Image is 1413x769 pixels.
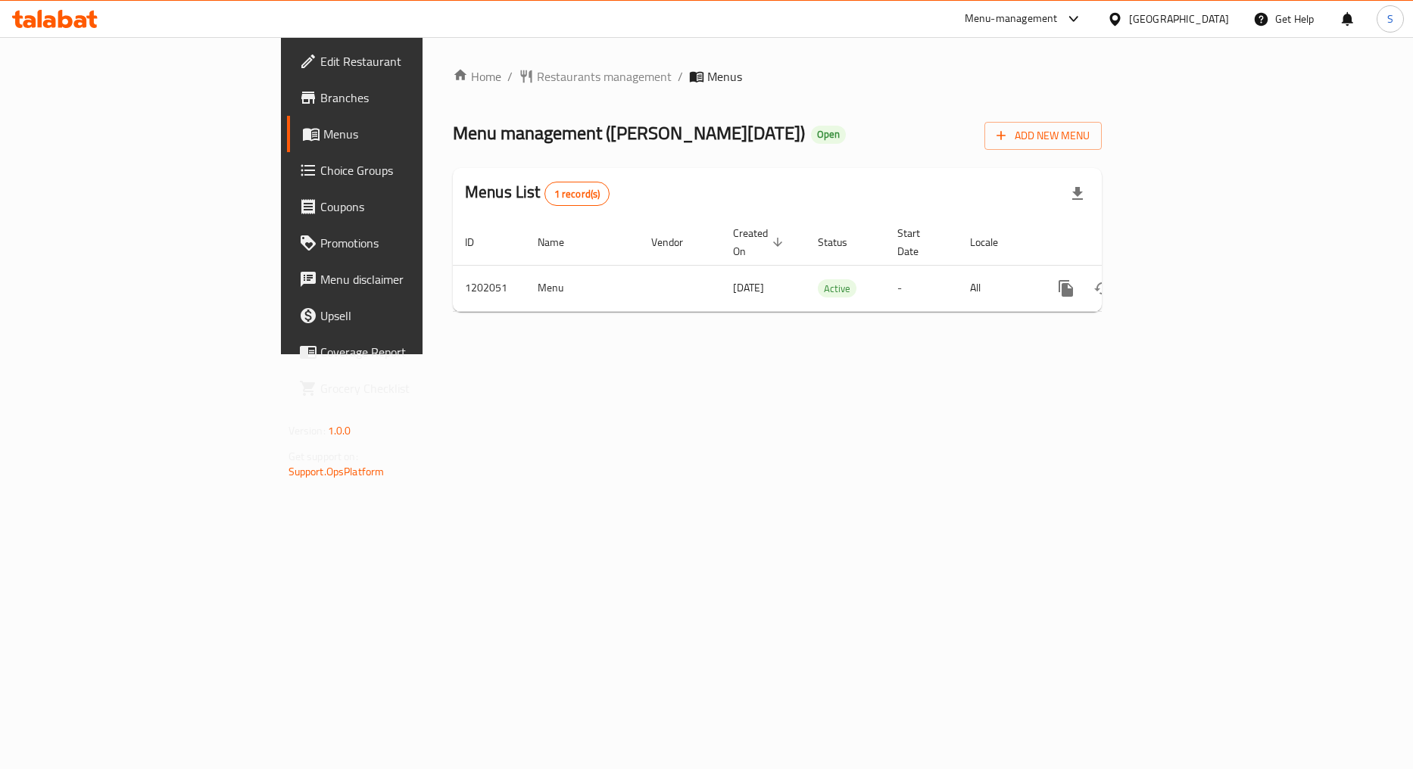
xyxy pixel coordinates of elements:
[328,421,351,441] span: 1.0.0
[320,270,505,288] span: Menu disclaimer
[465,181,610,206] h2: Menus List
[733,278,764,297] span: [DATE]
[1084,270,1121,307] button: Change Status
[287,188,517,225] a: Coupons
[289,462,385,481] a: Support.OpsPlatform
[287,370,517,406] a: Grocery Checklist
[997,126,1090,145] span: Add New Menu
[707,67,742,86] span: Menus
[545,187,610,201] span: 1 record(s)
[287,261,517,297] a: Menu disclaimer
[323,125,505,143] span: Menus
[538,233,584,251] span: Name
[1387,11,1393,27] span: S
[287,225,517,261] a: Promotions
[453,219,1206,312] table: enhanced table
[289,447,358,466] span: Get support on:
[320,89,505,107] span: Branches
[519,67,672,86] a: Restaurants management
[320,379,505,397] span: Grocery Checklist
[811,126,846,144] div: Open
[537,67,672,86] span: Restaurants management
[287,334,517,370] a: Coverage Report
[818,280,856,297] span: Active
[1048,270,1084,307] button: more
[965,10,1058,28] div: Menu-management
[678,67,683,86] li: /
[526,265,639,311] td: Menu
[287,152,517,188] a: Choice Groups
[897,224,940,260] span: Start Date
[651,233,703,251] span: Vendor
[1036,219,1206,266] th: Actions
[984,122,1102,150] button: Add New Menu
[320,161,505,179] span: Choice Groups
[465,233,494,251] span: ID
[320,198,505,216] span: Coupons
[1129,11,1229,27] div: [GEOGRAPHIC_DATA]
[453,116,805,150] span: Menu management ( [PERSON_NAME][DATE] )
[287,79,517,116] a: Branches
[885,265,958,311] td: -
[818,233,867,251] span: Status
[287,116,517,152] a: Menus
[320,52,505,70] span: Edit Restaurant
[320,307,505,325] span: Upsell
[320,234,505,252] span: Promotions
[1059,176,1096,212] div: Export file
[818,279,856,297] div: Active
[544,182,610,206] div: Total records count
[320,343,505,361] span: Coverage Report
[733,224,788,260] span: Created On
[287,297,517,334] a: Upsell
[970,233,1018,251] span: Locale
[289,421,326,441] span: Version:
[811,128,846,141] span: Open
[453,67,1102,86] nav: breadcrumb
[958,265,1036,311] td: All
[287,43,517,79] a: Edit Restaurant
